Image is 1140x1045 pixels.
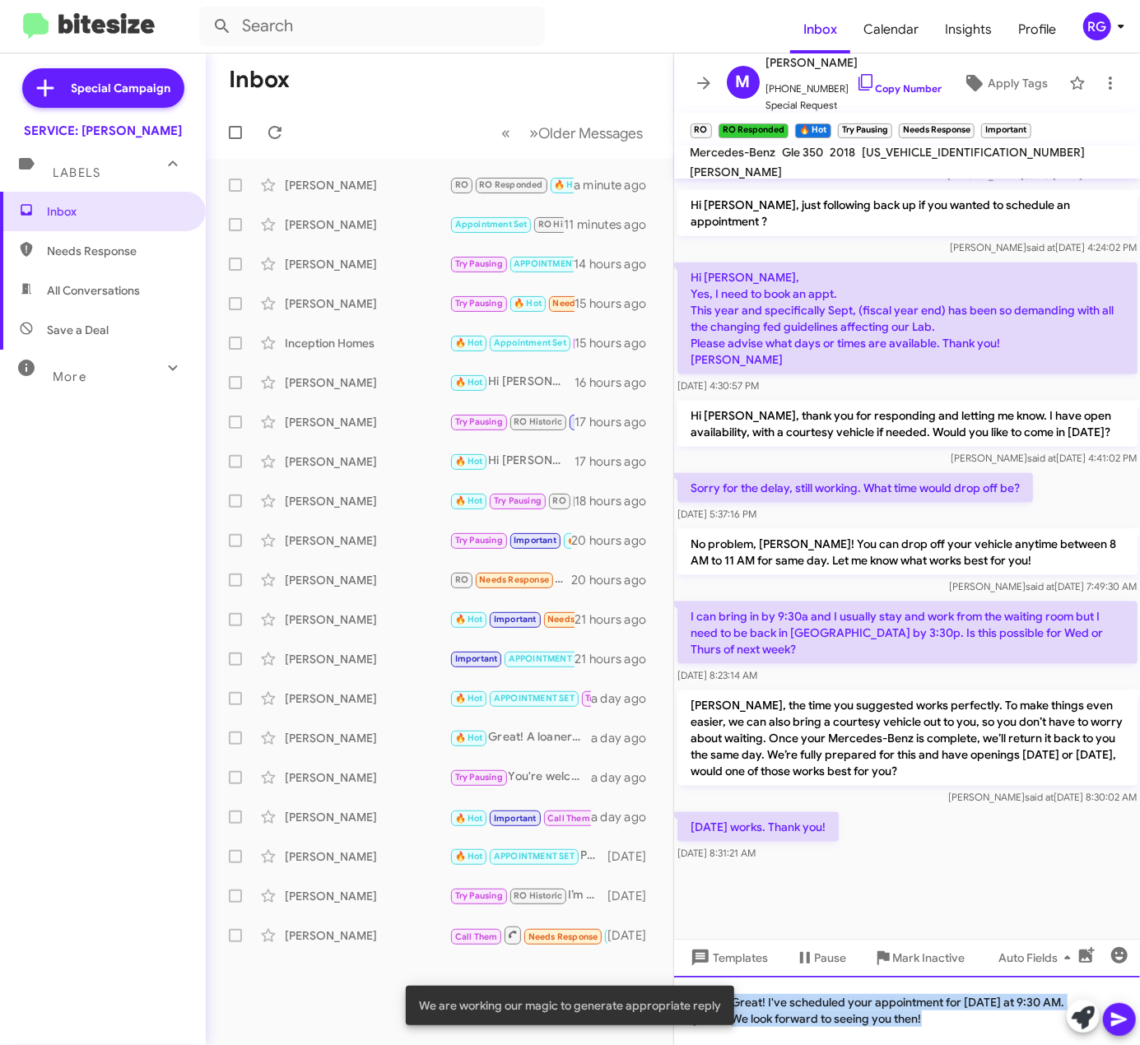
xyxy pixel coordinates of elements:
[514,416,562,427] span: RO Historic
[1005,6,1069,53] a: Profile
[677,262,1138,374] p: Hi [PERSON_NAME], Yes, I need to book an appt. This year and specifically Sept, (fiscal year end)...
[479,574,549,585] span: Needs Response
[691,165,783,179] span: [PERSON_NAME]
[285,769,449,786] div: [PERSON_NAME]
[783,145,824,160] span: Gle 350
[677,847,756,859] span: [DATE] 8:31:21 AM
[449,689,591,708] div: yes, thank you
[455,653,498,664] span: Important
[790,6,850,53] a: Inbox
[766,53,942,72] span: [PERSON_NAME]
[574,256,660,272] div: 14 hours ago
[449,175,574,194] div: [DATE] works. Thank you!
[575,374,660,391] div: 16 hours ago
[988,68,1048,98] span: Apply Tags
[449,768,591,787] div: You're welcome! Feel free to reach out when you're ready to schedule your service. Have a great day!
[932,6,1005,53] a: Insights
[285,295,449,312] div: [PERSON_NAME]
[1026,241,1055,253] span: said at
[766,72,942,97] span: [PHONE_NUMBER]
[607,927,660,944] div: [DATE]
[736,69,751,95] span: M
[455,258,503,269] span: Try Pausing
[449,491,575,510] div: I'm glad to hear that you had a positive experience with our service department! If you need to s...
[455,219,528,230] span: Appointment Set
[479,179,542,190] span: RO Responded
[553,298,623,309] span: Needs Response
[575,335,660,351] div: 15 hours ago
[591,809,660,825] div: a day ago
[1069,12,1122,40] button: RG
[449,294,575,313] div: Great
[575,295,660,312] div: 15 hours ago
[285,651,449,667] div: [PERSON_NAME]
[285,611,449,628] div: [PERSON_NAME]
[677,379,759,392] span: [DATE] 4:30:57 PM
[494,337,566,348] span: Appointment Set
[950,241,1137,253] span: [PERSON_NAME] [DATE] 4:24:02 PM
[449,254,574,273] div: Yup! See you then
[455,732,483,743] span: 🔥 Hot
[677,812,839,842] p: [DATE] works. Thank you!
[53,165,100,180] span: Labels
[998,943,1077,973] span: Auto Fields
[455,931,498,942] span: Call Them
[564,216,659,233] div: 11 minutes ago
[494,495,542,506] span: Try Pausing
[574,177,660,193] div: a minute ago
[691,123,712,138] small: RO
[949,580,1137,592] span: [PERSON_NAME] [DATE] 7:49:30 AM
[677,601,1138,664] p: I can bring in by 9:30a and I usually stay and work from the waiting room but I need to be back i...
[571,572,660,588] div: 20 hours ago
[285,927,449,944] div: [PERSON_NAME]
[509,653,589,664] span: APPOINTMENT SET
[455,813,483,824] span: 🔥 Hot
[419,997,721,1014] span: We are working our magic to generate appropriate reply
[449,649,575,668] div: Thank you for letting me know! If you need any assistance in the future or want to schedule an ap...
[449,728,591,747] div: Great! A loaner car will be ready for you. Please let me know what time works best for you!
[574,416,617,427] span: Important
[674,943,782,973] button: Templates
[285,809,449,825] div: [PERSON_NAME]
[285,572,449,588] div: [PERSON_NAME]
[687,943,769,973] span: Templates
[514,890,562,901] span: RO Historic
[766,97,942,114] span: Special Request
[285,177,449,193] div: [PERSON_NAME]
[492,116,521,150] button: Previous
[538,219,587,230] span: RO Historic
[860,943,979,973] button: Mark Inactive
[285,888,449,904] div: [PERSON_NAME]
[455,337,483,348] span: 🔥 Hot
[838,123,892,138] small: Try Pausing
[899,123,975,138] small: Needs Response
[494,813,537,824] span: Important
[449,531,571,550] div: Liked “Perfect, I will set your appointment for [DATE] 1:00pm”
[530,123,539,143] span: »
[285,453,449,470] div: [PERSON_NAME]
[455,416,503,427] span: Try Pausing
[1026,580,1054,592] span: said at
[575,611,660,628] div: 21 hours ago
[455,890,503,901] span: Try Pausing
[449,412,575,431] div: Hi [PERSON_NAME], just following up regarding your service. Since you still have your Pre-Paid Ma...
[547,813,590,824] span: Call Them
[782,943,860,973] button: Pause
[449,610,575,629] div: Great!
[831,145,856,160] span: 2018
[494,851,575,862] span: APPOINTMENT SET
[449,806,591,827] div: Inbound Call
[677,690,1138,786] p: [PERSON_NAME], the time you suggested works perfectly. To make things even easier, we can also br...
[455,772,503,783] span: Try Pausing
[571,532,660,549] div: 20 hours ago
[493,116,654,150] nav: Page navigation example
[591,730,660,746] div: a day ago
[285,216,449,233] div: [PERSON_NAME]
[567,535,595,546] span: 🔥 Hot
[285,493,449,509] div: [PERSON_NAME]
[520,116,654,150] button: Next
[677,508,756,520] span: [DATE] 5:37:16 PM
